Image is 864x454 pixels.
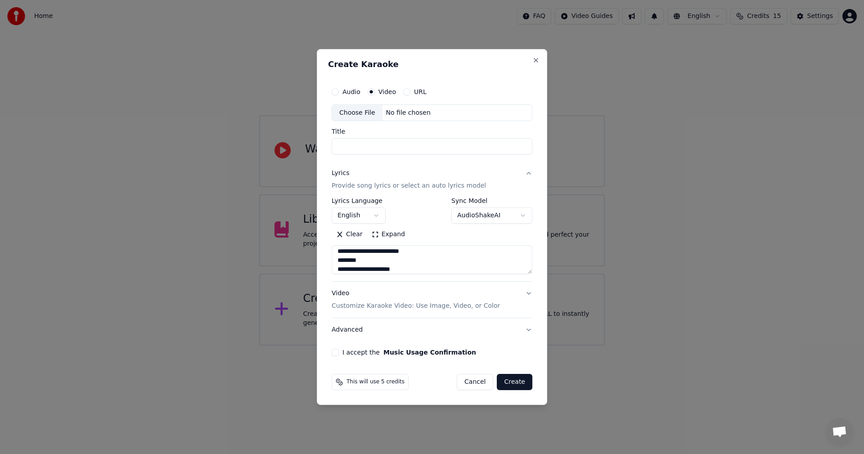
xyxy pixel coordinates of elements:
label: Lyrics Language [332,198,386,204]
label: I accept the [342,349,476,355]
button: Expand [367,228,409,242]
div: Lyrics [332,169,349,178]
label: Audio [342,89,360,95]
p: Customize Karaoke Video: Use Image, Video, or Color [332,301,500,310]
label: URL [414,89,427,95]
button: Create [497,374,532,390]
p: Provide song lyrics or select an auto lyrics model [332,182,486,191]
button: VideoCustomize Karaoke Video: Use Image, Video, or Color [332,282,532,318]
h2: Create Karaoke [328,60,536,68]
button: I accept the [383,349,476,355]
div: No file chosen [382,108,434,117]
label: Video [378,89,396,95]
button: Cancel [457,374,493,390]
button: LyricsProvide song lyrics or select an auto lyrics model [332,162,532,198]
button: Advanced [332,318,532,342]
span: This will use 5 credits [346,378,405,386]
label: Title [332,129,532,135]
div: LyricsProvide song lyrics or select an auto lyrics model [332,198,532,282]
div: Video [332,289,500,311]
button: Clear [332,228,367,242]
label: Sync Model [451,198,532,204]
div: Choose File [332,105,382,121]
